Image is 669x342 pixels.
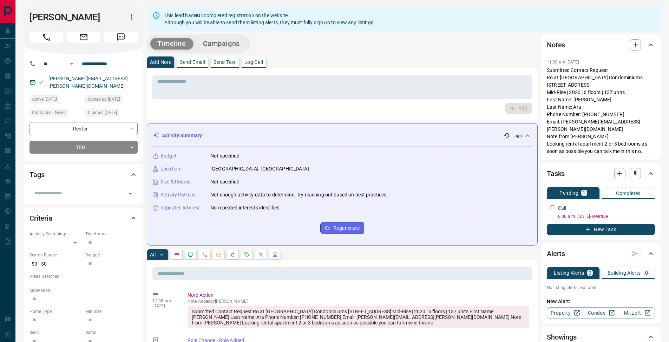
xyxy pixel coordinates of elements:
p: New Alert: [547,298,655,305]
svg: Email Valid [39,80,44,85]
p: Note Added by [PERSON_NAME] [188,299,529,304]
svg: Emails [216,252,222,257]
h2: Notes [547,39,565,51]
div: Tags [29,166,138,183]
div: Tasks [547,165,655,182]
a: Mr.Loft [619,307,655,318]
p: Timeframe: [85,231,138,237]
svg: Opportunities [258,252,264,257]
p: Not enough activity data to determine. Try reaching out based on best practices. [210,191,388,199]
div: Criteria [29,210,138,227]
p: 0 [589,270,591,275]
p: No listing alerts available [547,284,655,291]
span: Call [29,32,63,43]
button: Open [125,189,135,199]
svg: Notes [174,252,179,257]
p: Not specified [210,152,240,160]
p: 11:38 am [152,299,177,303]
p: Call [558,204,566,212]
p: Completed [616,191,641,196]
p: 0 [645,270,648,275]
span: Email [67,32,100,43]
button: Timeline [150,38,193,49]
p: Areas Searched: [29,273,138,280]
p: 6:00 a.m. [DATE] - Overdue [558,213,655,220]
svg: Requests [244,252,250,257]
h2: Alerts [547,248,565,259]
span: Message [104,32,138,43]
p: Budget [160,152,177,160]
strong: NOT [194,13,204,18]
p: Search Range: [29,252,82,258]
p: Activity Pattern [160,191,195,199]
a: Property [547,307,583,318]
a: [PERSON_NAME][EMAIL_ADDRESS][PERSON_NAME][DOMAIN_NAME] [48,76,128,89]
p: Home Type: [29,308,82,315]
a: Condos [583,307,619,318]
div: Notes [547,36,655,53]
p: Add Note [150,60,171,65]
button: New Task [547,224,655,235]
h2: Criteria [29,213,52,224]
span: Signed up [DATE] [88,96,120,103]
p: Repeated Interest [160,204,200,212]
h2: Tags [29,169,44,180]
div: Wed Sep 10 2025 [85,109,138,119]
button: Campaigns [196,38,247,49]
p: Activity Summary [162,132,202,139]
p: Location [160,165,180,173]
div: Submitted Contact Request Ro at [GEOGRAPHIC_DATA] Condominiums [STREET_ADDRESS] Mid-Rise | 2020 |... [188,306,529,328]
div: Wed Sep 10 2025 [85,95,138,105]
span: Contacted - Never [32,109,66,116]
div: Activity Summary-- ago [153,129,532,142]
p: Send Email [180,60,205,65]
span: Active [DATE] [32,96,57,103]
div: Renter [29,122,138,135]
button: Regenerate [320,222,364,234]
span: Claimed [DATE] [88,109,117,116]
p: Baths: [85,329,138,336]
p: All [150,252,156,257]
p: No repeated interests identified [210,204,280,212]
div: This lead has completed registration on the website. Although you will be able to send them listi... [164,9,373,29]
p: Motivation: [29,287,138,294]
p: 1 [583,190,585,195]
p: Submitted Contact Request Ro at [GEOGRAPHIC_DATA] Condominiums [STREET_ADDRESS] Mid-Rise | 2020 |... [547,67,655,155]
p: 11:38 am [DATE] [547,60,579,65]
p: Note Action [188,291,529,299]
p: Budget: [85,252,138,258]
p: [DATE] [152,303,177,308]
svg: Lead Browsing Activity [188,252,194,257]
p: -- ago [511,133,522,139]
p: $0 - $0 [29,258,82,270]
h1: [PERSON_NAME] [29,12,115,23]
h2: Tasks [547,168,565,179]
p: Pending [559,190,578,195]
p: Not specified [210,178,240,186]
p: Building Alerts [608,270,641,275]
svg: Listing Alerts [230,252,236,257]
p: Actively Searching: [29,231,82,237]
div: TBD [29,141,138,154]
p: Log Call [244,60,263,65]
div: Alerts [547,245,655,262]
div: Wed Sep 10 2025 [29,95,82,105]
svg: Agent Actions [272,252,278,257]
p: [GEOGRAPHIC_DATA], [GEOGRAPHIC_DATA] [210,165,309,173]
p: Send Text [214,60,236,65]
p: Listing Alerts [554,270,584,275]
p: Min Size: [85,308,138,315]
p: Size & Rooms [160,178,191,186]
svg: Calls [202,252,208,257]
p: Beds: [29,329,82,336]
button: Open [67,60,76,68]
